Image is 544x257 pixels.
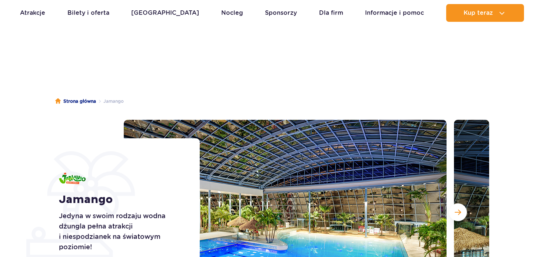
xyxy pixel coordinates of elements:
[449,203,467,221] button: Następny slajd
[59,193,183,206] h1: Jamango
[55,98,96,105] a: Strona główna
[221,4,243,22] a: Nocleg
[20,4,45,22] a: Atrakcje
[446,4,524,22] button: Kup teraz
[59,173,86,184] img: Jamango
[464,10,493,16] span: Kup teraz
[131,4,199,22] a: [GEOGRAPHIC_DATA]
[59,211,183,252] p: Jedyna w swoim rodzaju wodna dżungla pełna atrakcji i niespodzianek na światowym poziomie!
[96,98,124,105] li: Jamango
[67,4,109,22] a: Bilety i oferta
[319,4,343,22] a: Dla firm
[265,4,297,22] a: Sponsorzy
[365,4,424,22] a: Informacje i pomoc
